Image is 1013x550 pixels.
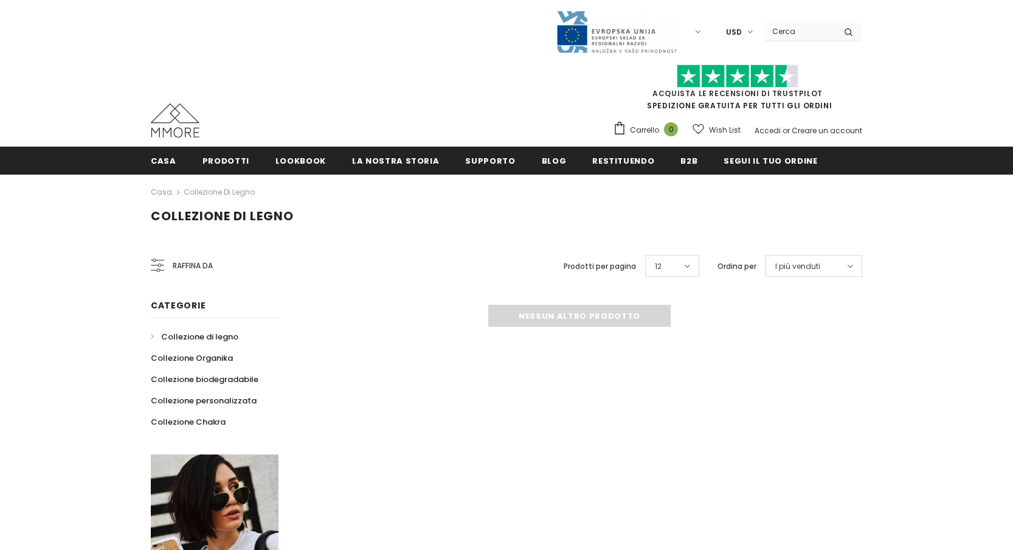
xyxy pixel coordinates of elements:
span: USD [726,26,742,38]
img: Fidati di Pilot Stars [677,64,798,88]
a: Carrello 0 [613,121,684,139]
span: SPEDIZIONE GRATUITA PER TUTTI GLI ORDINI [613,70,862,111]
span: Restituendo [592,155,654,167]
img: Javni Razpis [556,10,677,54]
span: or [783,125,790,136]
span: Lookbook [275,155,326,167]
a: Collezione di legno [151,326,238,347]
span: Collezione Organika [151,352,233,364]
a: supporto [465,147,515,174]
span: Categorie [151,299,206,312]
span: Prodotti [202,155,249,167]
span: Collezione personalizzata [151,395,257,406]
a: B2B [680,147,697,174]
span: Casa [151,155,176,167]
a: Collezione personalizzata [151,390,257,411]
span: La nostra storia [352,155,439,167]
a: Lookbook [275,147,326,174]
label: Prodotti per pagina [564,260,636,273]
span: Blog [542,155,567,167]
a: Collezione di legno [184,187,255,197]
img: Casi MMORE [151,103,199,137]
span: Raffina da [173,259,213,273]
span: B2B [680,155,697,167]
a: Wish List [693,119,741,141]
a: Collezione biodegradabile [151,369,258,390]
a: Segui il tuo ordine [724,147,817,174]
a: Restituendo [592,147,654,174]
span: 12 [655,260,662,273]
span: Collezione di legno [151,207,294,225]
input: Search Site [765,23,835,40]
span: Collezione biodegradabile [151,374,258,385]
a: Creare un account [792,125,862,136]
span: Collezione Chakra [151,416,226,428]
span: Collezione di legno [161,331,238,343]
a: Prodotti [202,147,249,174]
a: Accedi [755,125,781,136]
span: Wish List [709,124,741,136]
span: Carrello [630,124,659,136]
a: La nostra storia [352,147,439,174]
span: supporto [465,155,515,167]
label: Ordina per [717,260,756,273]
a: Acquista le recensioni di TrustPilot [652,88,823,99]
span: 0 [664,122,678,136]
a: Casa [151,147,176,174]
span: I più venduti [775,260,820,273]
a: Javni Razpis [556,26,677,37]
a: Casa [151,185,172,200]
a: Blog [542,147,567,174]
a: Collezione Organika [151,347,233,369]
span: Segui il tuo ordine [724,155,817,167]
a: Collezione Chakra [151,411,226,433]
